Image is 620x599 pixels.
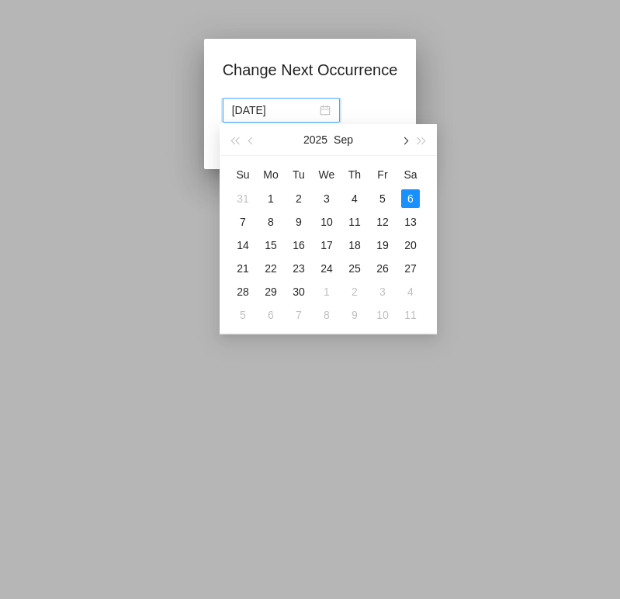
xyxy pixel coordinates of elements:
[285,280,313,303] td: 9/30/2025
[397,187,424,210] td: 9/6/2025
[257,280,285,303] td: 9/29/2025
[262,189,280,208] div: 1
[262,236,280,254] div: 15
[262,213,280,231] div: 8
[369,257,397,280] td: 9/26/2025
[285,187,313,210] td: 9/2/2025
[345,282,364,301] div: 2
[373,213,392,231] div: 12
[262,282,280,301] div: 29
[234,282,252,301] div: 28
[341,257,369,280] td: 9/25/2025
[317,213,336,231] div: 10
[341,303,369,327] td: 10/9/2025
[373,189,392,208] div: 5
[401,236,420,254] div: 20
[285,210,313,234] td: 9/9/2025
[341,280,369,303] td: 10/2/2025
[257,257,285,280] td: 9/22/2025
[289,189,308,208] div: 2
[313,210,341,234] td: 9/10/2025
[229,257,257,280] td: 9/21/2025
[285,257,313,280] td: 9/23/2025
[229,280,257,303] td: 9/28/2025
[313,257,341,280] td: 9/24/2025
[257,187,285,210] td: 9/1/2025
[257,234,285,257] td: 9/15/2025
[289,306,308,324] div: 7
[345,189,364,208] div: 4
[285,234,313,257] td: 9/16/2025
[262,306,280,324] div: 6
[285,162,313,187] th: Tue
[345,213,364,231] div: 11
[345,306,364,324] div: 9
[345,236,364,254] div: 18
[373,259,392,278] div: 26
[317,282,336,301] div: 1
[313,162,341,187] th: Wed
[369,234,397,257] td: 9/19/2025
[397,303,424,327] td: 10/11/2025
[341,162,369,187] th: Thu
[234,306,252,324] div: 5
[229,234,257,257] td: 9/14/2025
[369,187,397,210] td: 9/5/2025
[334,124,353,155] button: Sep
[369,280,397,303] td: 10/3/2025
[317,259,336,278] div: 24
[234,236,252,254] div: 14
[397,280,424,303] td: 10/4/2025
[397,162,424,187] th: Sat
[289,282,308,301] div: 30
[401,259,420,278] div: 27
[401,189,420,208] div: 6
[313,280,341,303] td: 10/1/2025
[313,234,341,257] td: 9/17/2025
[397,234,424,257] td: 9/20/2025
[313,187,341,210] td: 9/3/2025
[317,236,336,254] div: 17
[317,306,336,324] div: 8
[397,210,424,234] td: 9/13/2025
[345,259,364,278] div: 25
[257,303,285,327] td: 10/6/2025
[341,234,369,257] td: 9/18/2025
[234,259,252,278] div: 21
[257,210,285,234] td: 9/8/2025
[373,306,392,324] div: 10
[396,124,413,155] button: Next month (PageDown)
[414,124,431,155] button: Next year (Control + right)
[234,213,252,231] div: 7
[369,162,397,187] th: Fri
[369,210,397,234] td: 9/12/2025
[229,162,257,187] th: Sun
[243,124,260,155] button: Previous month (PageUp)
[373,236,392,254] div: 19
[285,303,313,327] td: 10/7/2025
[369,303,397,327] td: 10/10/2025
[317,189,336,208] div: 3
[262,259,280,278] div: 22
[229,187,257,210] td: 8/31/2025
[397,257,424,280] td: 9/27/2025
[226,124,243,155] button: Last year (Control + left)
[232,102,317,119] input: Select date
[289,259,308,278] div: 23
[303,124,327,155] button: 2025
[289,236,308,254] div: 16
[401,213,420,231] div: 13
[341,210,369,234] td: 9/11/2025
[257,162,285,187] th: Mon
[289,213,308,231] div: 9
[223,57,398,82] h1: Change Next Occurrence
[401,306,420,324] div: 11
[401,282,420,301] div: 4
[234,189,252,208] div: 31
[229,210,257,234] td: 9/7/2025
[313,303,341,327] td: 10/8/2025
[341,187,369,210] td: 9/4/2025
[373,282,392,301] div: 3
[229,303,257,327] td: 10/5/2025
